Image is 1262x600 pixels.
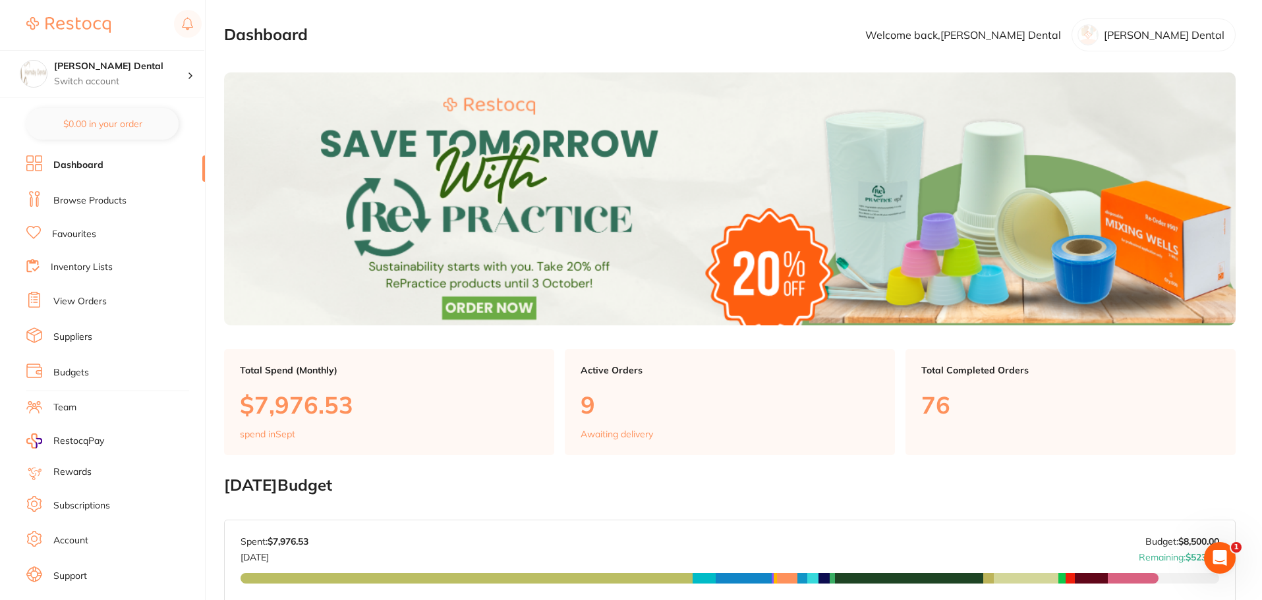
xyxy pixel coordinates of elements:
h4: Hornsby Dental [54,60,187,73]
a: Favourites [52,228,96,241]
img: Restocq Logo [26,17,111,33]
a: Budgets [53,366,89,379]
p: Switch account [54,75,187,88]
p: Budget: [1145,536,1219,547]
p: Welcome back, [PERSON_NAME] Dental [865,29,1061,41]
a: Subscriptions [53,499,110,512]
a: View Orders [53,295,107,308]
a: Total Completed Orders76 [905,349,1236,456]
a: RestocqPay [26,433,104,449]
a: Rewards [53,466,92,479]
img: Hornsby Dental [20,61,47,87]
p: [DATE] [241,547,308,562]
p: spend in Sept [240,429,295,439]
a: Browse Products [53,194,127,207]
p: [PERSON_NAME] Dental [1104,29,1224,41]
iframe: Intercom live chat [1204,542,1236,574]
span: 1 [1231,542,1242,553]
span: RestocqPay [53,435,104,448]
p: 76 [921,391,1220,418]
a: Active Orders9Awaiting delivery [565,349,895,456]
p: 9 [581,391,879,418]
strong: $8,500.00 [1178,535,1219,547]
h2: Dashboard [224,26,308,44]
a: Total Spend (Monthly)$7,976.53spend inSept [224,349,554,456]
a: Account [53,534,88,547]
img: RestocqPay [26,433,42,449]
a: Support [53,570,87,583]
p: $7,976.53 [240,391,538,418]
button: $0.00 in your order [26,108,179,140]
p: Total Completed Orders [921,365,1220,375]
p: Spent: [241,536,308,547]
a: Suppliers [53,331,92,344]
p: Active Orders [581,365,879,375]
p: Remaining: [1139,547,1219,562]
h2: [DATE] Budget [224,476,1236,495]
a: Team [53,401,76,414]
a: Dashboard [53,159,103,172]
strong: $523.47 [1186,551,1219,563]
p: Total Spend (Monthly) [240,365,538,375]
img: Dashboard [224,72,1236,325]
a: Restocq Logo [26,10,111,40]
strong: $7,976.53 [268,535,308,547]
p: Awaiting delivery [581,429,653,439]
a: Inventory Lists [51,261,113,274]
